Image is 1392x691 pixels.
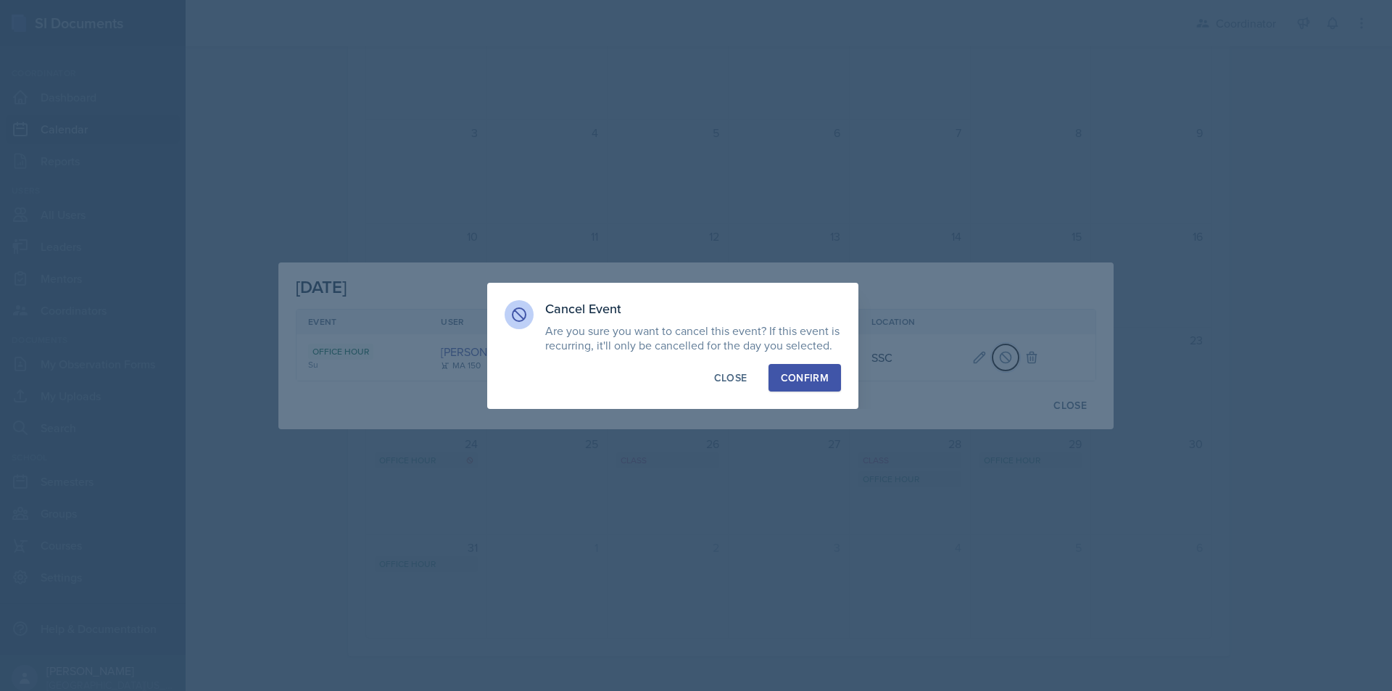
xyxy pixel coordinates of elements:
[545,300,841,318] h3: Cancel Event
[714,371,747,385] div: Close
[702,364,760,392] button: Close
[545,323,841,352] p: Are you sure you want to cancel this event? If this event is recurring, it'll only be cancelled f...
[781,371,829,385] div: Confirm
[768,364,841,392] button: Confirm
